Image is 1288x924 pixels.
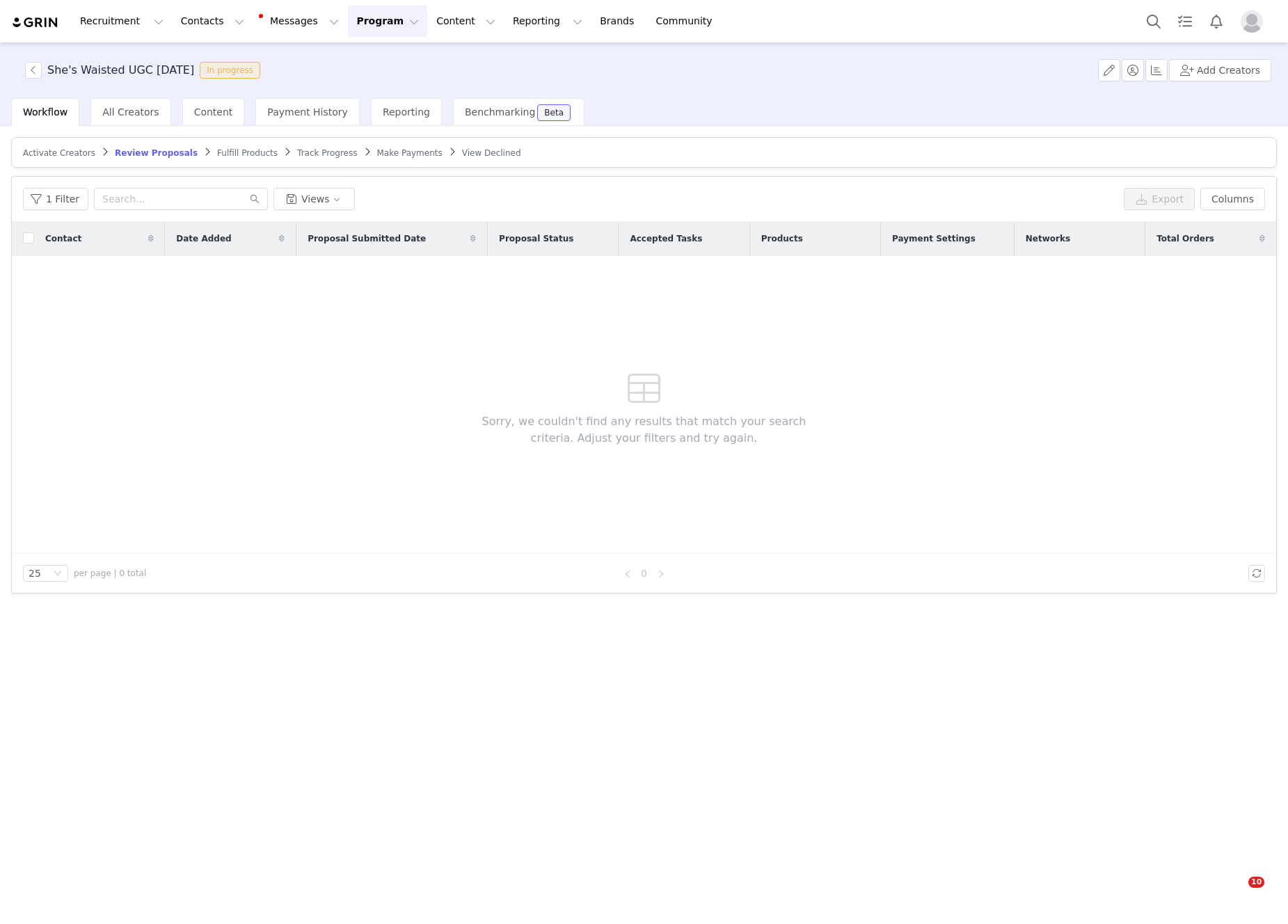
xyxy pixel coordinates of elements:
i: icon: right [657,570,665,578]
img: grin logo [11,16,60,29]
span: Payment Settings [892,232,976,245]
button: Reporting [504,6,591,37]
input: Search... [94,188,268,210]
button: Messages [253,6,347,37]
span: Reporting [383,106,430,118]
span: 10 [1248,877,1264,888]
button: Search [1138,6,1169,37]
button: 1 Filter [23,188,88,210]
div: 25 [29,566,41,581]
button: Recruitment [72,6,172,37]
a: Tasks [1170,6,1200,37]
span: Benchmarking [465,106,535,118]
span: All Creators [102,106,159,118]
iframe: Intercom live chat [1220,877,1253,910]
span: Proposal Status [499,232,573,245]
li: Next Page [653,565,669,582]
span: Networks [1026,232,1070,245]
h3: She's Waisted UGC [DATE] [47,62,194,79]
span: Track Progress [297,148,357,158]
span: View Declined [462,148,521,158]
button: Profile [1232,10,1277,33]
span: In progress [200,62,260,79]
li: 0 [636,565,653,582]
button: Columns [1200,188,1265,210]
span: Workflow [23,106,67,118]
button: Program [348,6,427,37]
img: placeholder-profile.jpg [1241,10,1263,33]
span: Activate Creators [23,148,95,158]
span: [object Object] [25,62,266,79]
a: 0 [637,566,652,581]
span: Total Orders [1156,232,1214,245]
a: Brands [591,6,646,37]
span: Accepted Tasks [630,232,702,245]
span: Content [194,106,233,118]
i: icon: down [54,569,62,579]
span: Date Added [176,232,231,245]
span: Sorry, we couldn't find any results that match your search criteria. Adjust your filters and try ... [461,413,827,447]
button: Export [1124,188,1195,210]
span: Review Proposals [115,148,198,158]
a: Community [648,6,727,37]
li: Previous Page [619,565,636,582]
span: Fulfill Products [217,148,278,158]
span: Contact [45,232,81,245]
span: Products [761,232,803,245]
button: Add Creators [1169,59,1271,81]
i: icon: search [250,194,260,204]
div: Beta [544,109,564,117]
span: Proposal Submitted Date [308,232,426,245]
span: Payment History [267,106,348,118]
button: Notifications [1201,6,1232,37]
button: Contacts [173,6,253,37]
i: icon: left [623,570,632,578]
button: Content [428,6,504,37]
span: per page | 0 total [74,567,146,580]
button: Views [273,188,355,210]
span: Make Payments [377,148,443,158]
